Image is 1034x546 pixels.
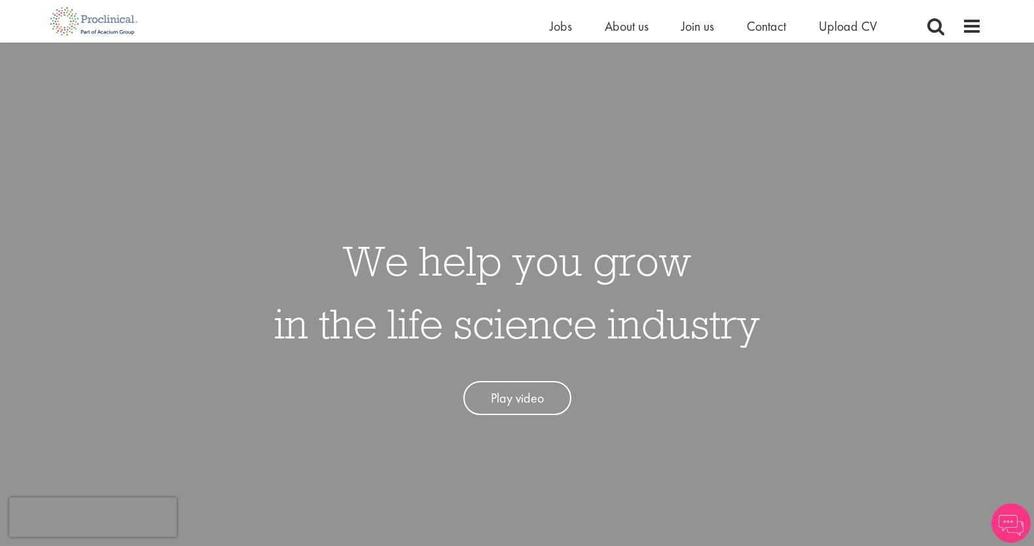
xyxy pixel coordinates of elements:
[681,18,714,35] a: Join us
[463,381,571,416] a: Play video
[274,229,760,355] h1: We help you grow in the life science industry
[605,18,649,35] a: About us
[747,18,786,35] a: Contact
[991,503,1031,543] img: Chatbot
[550,18,572,35] a: Jobs
[819,18,877,35] a: Upload CV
